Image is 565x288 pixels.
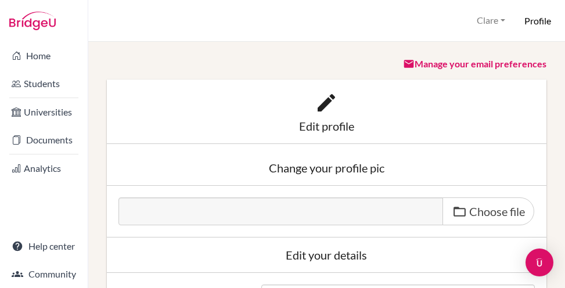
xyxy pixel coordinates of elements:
[2,128,85,152] a: Documents
[2,262,85,286] a: Community
[524,15,551,27] h6: Profile
[118,162,535,174] div: Change your profile pic
[469,204,525,218] span: Choose file
[2,157,85,180] a: Analytics
[9,12,56,30] img: Bridge-U
[2,72,85,95] a: Students
[118,120,535,132] div: Edit profile
[118,249,535,261] div: Edit your details
[526,249,553,276] div: Open Intercom Messenger
[2,100,85,124] a: Universities
[2,44,85,67] a: Home
[2,235,85,258] a: Help center
[472,10,510,31] button: Clare
[403,58,546,69] a: Manage your email preferences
